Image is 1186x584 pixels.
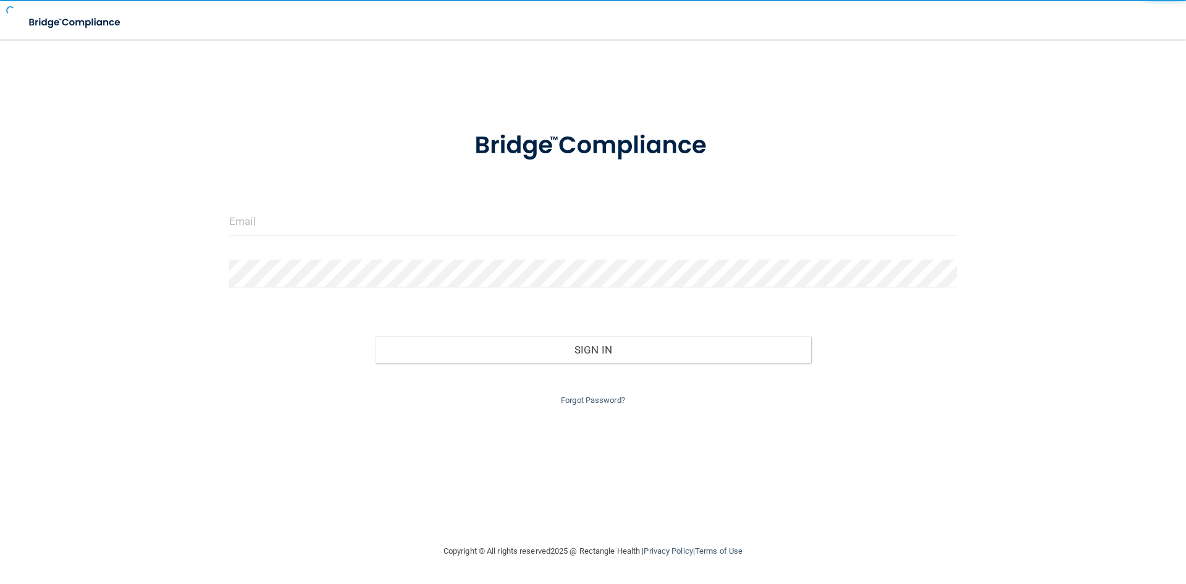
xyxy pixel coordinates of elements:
a: Privacy Policy [644,546,692,556]
button: Sign In [375,336,812,363]
input: Email [229,208,957,235]
img: bridge_compliance_login_screen.278c3ca4.svg [19,10,132,35]
a: Forgot Password? [561,396,625,405]
a: Terms of Use [695,546,742,556]
div: Copyright © All rights reserved 2025 @ Rectangle Health | | [368,531,818,571]
img: bridge_compliance_login_screen.278c3ca4.svg [449,114,737,178]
